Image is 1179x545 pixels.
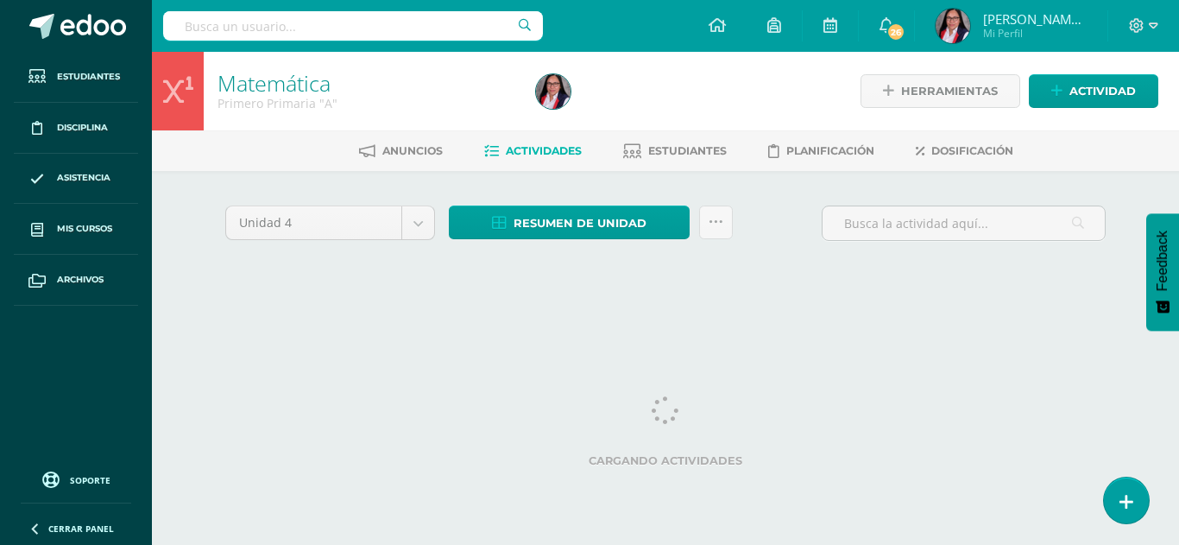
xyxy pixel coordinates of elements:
a: Disciplina [14,103,138,154]
a: Unidad 4 [226,206,434,239]
span: Dosificación [931,144,1013,157]
a: Archivos [14,255,138,306]
a: Anuncios [359,137,443,165]
a: Soporte [21,467,131,491]
a: Estudiantes [14,52,138,103]
span: 26 [886,22,905,41]
a: Planificación [768,137,874,165]
h1: Matemática [218,71,515,95]
label: Cargando actividades [225,454,1106,467]
span: Unidad 4 [239,206,388,239]
span: Feedback [1155,231,1170,291]
a: Matemática [218,68,331,98]
span: Mis cursos [57,222,112,236]
span: Soporte [70,474,110,486]
span: Estudiantes [648,144,727,157]
span: Archivos [57,273,104,287]
a: Dosificación [916,137,1013,165]
input: Busca la actividad aquí... [823,206,1105,240]
a: Actividad [1029,74,1158,108]
span: Actividad [1069,75,1136,107]
span: Estudiantes [57,70,120,84]
span: Anuncios [382,144,443,157]
img: 142e4d30c9d4fc0db98c58511cc4ee81.png [536,74,571,109]
span: Asistencia [57,171,110,185]
button: Feedback - Mostrar encuesta [1146,213,1179,331]
span: Mi Perfil [983,26,1087,41]
span: Herramientas [901,75,998,107]
a: Actividades [484,137,582,165]
span: Actividades [506,144,582,157]
a: Mis cursos [14,204,138,255]
span: Disciplina [57,121,108,135]
span: Resumen de unidad [514,207,646,239]
img: 142e4d30c9d4fc0db98c58511cc4ee81.png [936,9,970,43]
span: Cerrar panel [48,523,114,535]
input: Busca un usuario... [163,11,543,41]
a: Estudiantes [623,137,727,165]
div: Primero Primaria 'A' [218,95,515,111]
span: Planificación [786,144,874,157]
a: Resumen de unidad [449,206,690,239]
a: Asistencia [14,154,138,205]
span: [PERSON_NAME] Sum [PERSON_NAME] [983,10,1087,28]
a: Herramientas [861,74,1020,108]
